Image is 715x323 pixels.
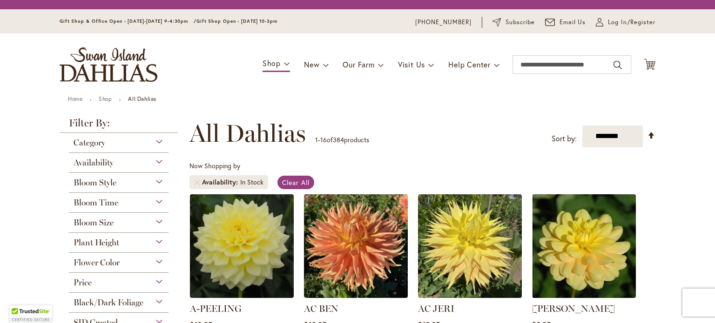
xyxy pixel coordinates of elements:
[68,95,82,102] a: Home
[128,95,156,102] strong: All Dahlias
[418,291,522,300] a: AC Jeri
[189,161,240,170] span: Now Shopping by
[9,305,52,323] div: TrustedSite Certified
[415,18,472,27] a: [PHONE_NUMBER]
[304,291,408,300] a: AC BEN
[492,18,535,27] a: Subscribe
[614,58,622,73] button: Search
[74,198,118,208] span: Bloom Time
[74,277,92,288] span: Price
[282,178,310,187] span: Clear All
[418,303,454,314] a: AC JERI
[304,59,319,69] span: New
[304,303,338,314] a: AC BEN
[532,303,615,314] a: [PERSON_NAME]
[74,257,120,268] span: Flower Color
[189,119,306,147] span: All Dahlias
[74,138,105,148] span: Category
[560,18,586,27] span: Email Us
[202,178,240,187] span: Availability
[545,18,586,27] a: Email Us
[190,291,294,300] a: A-Peeling
[196,18,277,24] span: Gift Shop Open - [DATE] 10-3pm
[315,135,318,144] span: 1
[343,59,374,69] span: Our Farm
[333,135,344,144] span: 384
[74,158,114,168] span: Availability
[532,194,636,298] img: AHOY MATEY
[190,194,294,298] img: A-Peeling
[315,132,369,147] p: - of products
[532,291,636,300] a: AHOY MATEY
[398,59,425,69] span: Visit Us
[74,218,114,228] span: Bloom Size
[506,18,535,27] span: Subscribe
[240,178,263,187] div: In Stock
[74,237,119,248] span: Plant Height
[190,303,242,314] a: A-PEELING
[60,18,196,24] span: Gift Shop & Office Open - [DATE]-[DATE] 9-4:30pm /
[263,58,281,68] span: Shop
[194,179,200,185] a: Remove Availability In Stock
[448,59,491,69] span: Help Center
[99,95,112,102] a: Shop
[418,194,522,298] img: AC Jeri
[320,135,327,144] span: 16
[304,194,408,298] img: AC BEN
[60,47,157,82] a: store logo
[608,18,655,27] span: Log In/Register
[277,176,314,189] a: Clear All
[74,297,143,308] span: Black/Dark Foliage
[74,178,116,188] span: Bloom Style
[596,18,655,27] a: Log In/Register
[60,118,178,133] strong: Filter By:
[552,130,577,147] label: Sort by:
